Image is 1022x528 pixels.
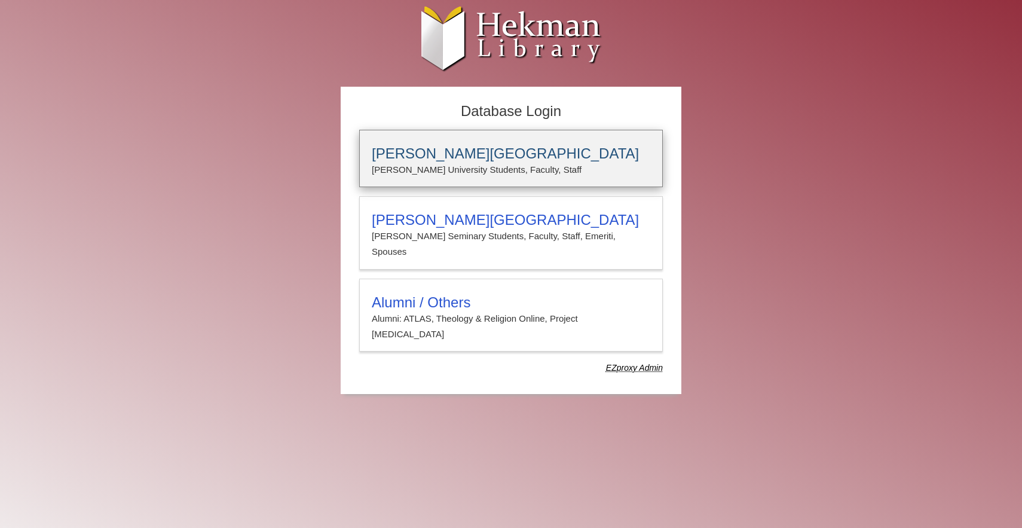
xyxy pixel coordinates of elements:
h3: [PERSON_NAME][GEOGRAPHIC_DATA] [372,212,650,228]
a: [PERSON_NAME][GEOGRAPHIC_DATA][PERSON_NAME] Seminary Students, Faculty, Staff, Emeriti, Spouses [359,196,663,270]
h3: Alumni / Others [372,294,650,311]
p: [PERSON_NAME] University Students, Faculty, Staff [372,162,650,178]
a: [PERSON_NAME][GEOGRAPHIC_DATA][PERSON_NAME] University Students, Faculty, Staff [359,130,663,187]
p: [PERSON_NAME] Seminary Students, Faculty, Staff, Emeriti, Spouses [372,228,650,260]
p: Alumni: ATLAS, Theology & Religion Online, Project [MEDICAL_DATA] [372,311,650,343]
summary: Alumni / OthersAlumni: ATLAS, Theology & Religion Online, Project [MEDICAL_DATA] [372,294,650,343]
h2: Database Login [353,99,669,124]
h3: [PERSON_NAME][GEOGRAPHIC_DATA] [372,145,650,162]
dfn: Use Alumni login [606,363,663,373]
